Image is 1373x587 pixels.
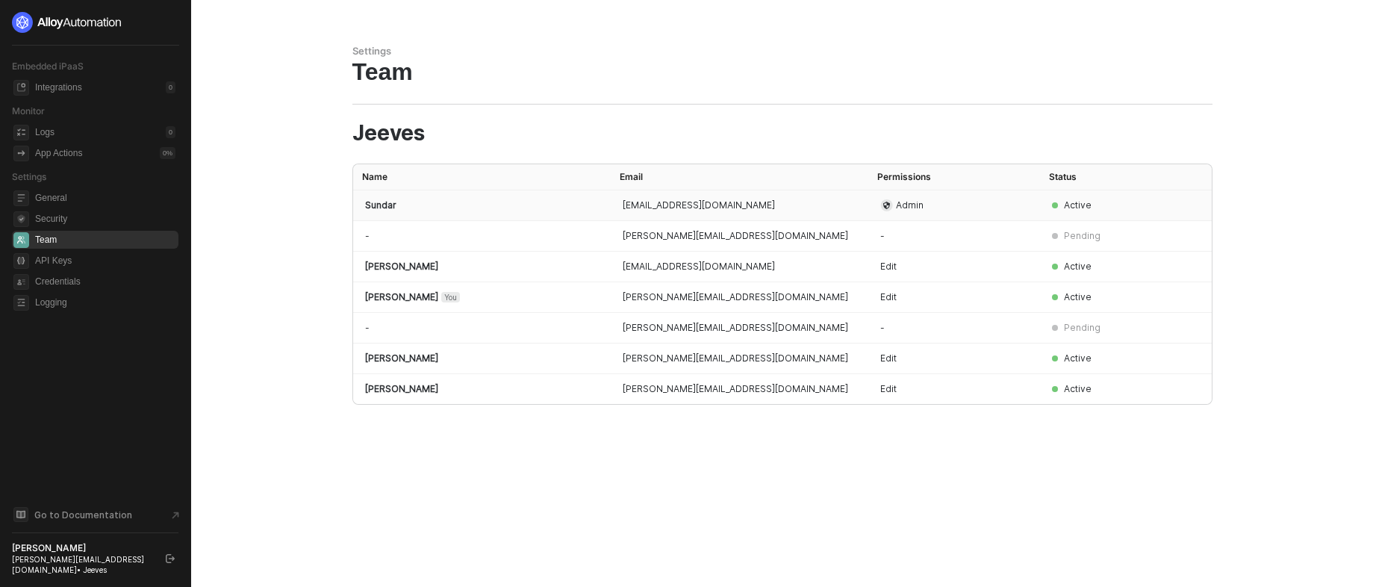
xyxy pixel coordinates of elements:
div: Edit [880,383,1028,395]
span: Go to Documentation [34,509,132,521]
span: api-key [13,253,29,269]
span: Security [35,210,175,228]
div: 0 [166,126,175,138]
div: [PERSON_NAME] [365,383,599,395]
span: general [13,190,29,206]
span: Logging [35,293,175,311]
img: logo [12,12,122,33]
span: integrations [13,80,29,96]
div: [PERSON_NAME] [365,261,599,273]
div: Integrations [35,81,82,94]
div: - [365,322,599,334]
div: 0 [166,81,175,93]
span: General [35,189,175,207]
span: icon-logs [13,125,29,140]
div: [PERSON_NAME][EMAIL_ADDRESS][DOMAIN_NAME] • Jeeves [12,554,152,575]
th: Status [1040,164,1169,190]
span: Jeeves [352,122,425,144]
div: Sundar [365,199,599,211]
div: Edit [880,352,1028,364]
span: Monitor [12,105,45,117]
div: [PERSON_NAME] [365,291,599,303]
div: Pending [1064,230,1100,242]
span: icon-admin [880,199,893,211]
td: [PERSON_NAME][EMAIL_ADDRESS][DOMAIN_NAME] [611,282,868,313]
span: Team [35,231,175,249]
div: - [880,230,1028,242]
div: Logs [35,126,55,139]
th: Name [353,164,611,190]
div: Edit [880,291,1028,303]
td: [PERSON_NAME][EMAIL_ADDRESS][DOMAIN_NAME] [611,374,868,404]
td: [PERSON_NAME][EMAIL_ADDRESS][DOMAIN_NAME] [611,313,868,344]
div: Active [1064,291,1092,303]
span: API Keys [35,252,175,270]
div: - [880,322,1028,334]
div: Active [1064,261,1092,273]
div: Active [1064,352,1092,364]
div: Settings [352,45,1212,58]
span: Credentials [35,273,175,291]
span: logout [166,554,175,563]
span: document-arrow [168,508,183,523]
td: [EMAIL_ADDRESS][DOMAIN_NAME] [611,252,868,282]
span: Admin [896,199,924,211]
div: 0 % [160,147,175,159]
div: [PERSON_NAME] [12,542,152,554]
div: App Actions [35,147,82,160]
div: Team [352,58,1212,86]
span: You [441,292,460,302]
th: Permissions [868,164,1040,190]
div: Pending [1064,322,1100,334]
td: [EMAIL_ADDRESS][DOMAIN_NAME] [611,190,868,221]
span: logging [13,295,29,311]
div: - [365,230,599,242]
td: [PERSON_NAME][EMAIL_ADDRESS][DOMAIN_NAME] [611,221,868,252]
span: Embedded iPaaS [12,60,84,72]
td: [PERSON_NAME][EMAIL_ADDRESS][DOMAIN_NAME] [611,344,868,374]
span: security [13,211,29,227]
div: Edit [880,261,1028,273]
span: team [13,232,29,248]
div: Active [1064,199,1092,211]
span: Settings [12,171,46,182]
span: icon-app-actions [13,146,29,161]
span: credentials [13,274,29,290]
span: documentation [13,507,28,522]
a: Knowledge Base [12,506,179,524]
th: Email [611,164,868,190]
a: logo [12,12,178,33]
div: Active [1064,383,1092,395]
div: [PERSON_NAME] [365,352,599,364]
